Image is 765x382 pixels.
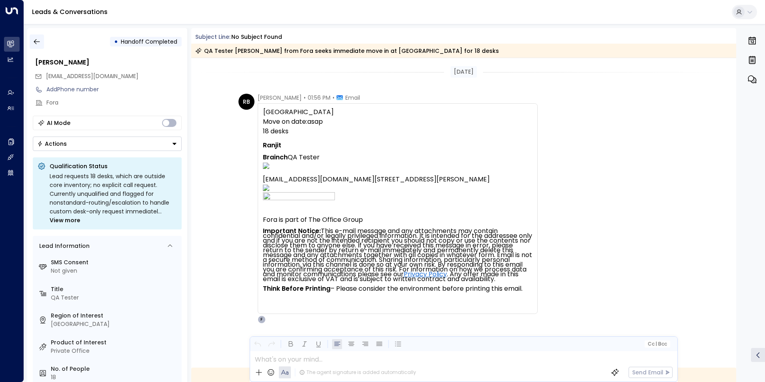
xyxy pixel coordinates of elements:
span: [STREET_ADDRESS][PERSON_NAME] [374,170,490,182]
img: image-276469-40833@uk04.rocketseed.com [263,185,269,191]
button: Redo [266,339,276,349]
label: SMS Consent [51,258,178,267]
div: Button group with a nested menu [33,137,182,151]
div: QA Tester [51,294,178,302]
span: | [655,341,657,347]
a: [EMAIL_ADDRESS][DOMAIN_NAME] [263,170,374,182]
div: [PERSON_NAME] [35,58,182,67]
div: AI Mode [47,119,70,127]
label: Region of Interest [51,312,178,320]
span: Cc Bcc [647,341,667,347]
span: Email [345,94,360,102]
span: Handoff Completed [121,38,177,46]
button: Actions [33,137,182,151]
span: Fora is part of The Office Group [263,215,363,225]
a: Privacy Policy [404,272,447,277]
span: • [304,94,306,102]
strong: Important Notice: [263,226,321,235]
div: QA Tester [PERSON_NAME] from Fora seeks immediate move in at [GEOGRAPHIC_DATA] for 18 desks [195,47,499,55]
div: 18 [51,373,178,382]
a: Leads & Conversations [32,7,108,16]
p: Qualification Status [50,162,177,170]
span: Ranjit [263,142,281,148]
div: [GEOGRAPHIC_DATA] [263,107,334,117]
div: RB [238,94,254,110]
div: Private Office [51,347,178,355]
div: Not given [51,267,178,275]
div: Lead requests 18 desks, which are outside core inventory; no explicit call request. Currently unq... [50,172,177,225]
div: Move on date:asap [263,117,533,127]
span: • [332,94,334,102]
div: No subject found [231,33,282,41]
img: image-306939-40833@uk04.rocketseed.com [263,163,269,169]
div: AddPhone number [46,85,182,94]
img: image-306813-40833@uk04.rocketseed.com [263,192,335,211]
strong: Think Before Printing [263,284,330,293]
div: The agent signature is added automatically [299,369,416,376]
span: [EMAIL_ADDRESS][DOMAIN_NAME] [46,72,138,80]
label: No. of People [51,365,178,373]
label: Product of Interest [51,338,178,347]
label: Title [51,285,178,294]
div: [DATE] [451,66,477,78]
span: Brainch [263,154,288,160]
div: Lead Information [36,242,90,250]
div: F [258,316,266,324]
div: [GEOGRAPHIC_DATA] [51,320,178,328]
button: Undo [252,339,262,349]
span: 01:56 PM [308,94,330,102]
button: Cc|Bcc [644,340,670,348]
span: QA Tester [288,148,320,160]
div: Actions [37,140,67,147]
span: View more [50,216,80,225]
div: Fora [46,99,182,107]
span: This e-mail message and any attachments may contain confidential and/or legally privileged inform... [263,229,533,291]
span: Ranjit.Brainch@theofficegroup.com [46,72,138,80]
span: [PERSON_NAME] [258,94,302,102]
div: 18 desks [263,127,533,136]
div: • [114,34,118,49]
span: Subject Line: [195,33,230,41]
